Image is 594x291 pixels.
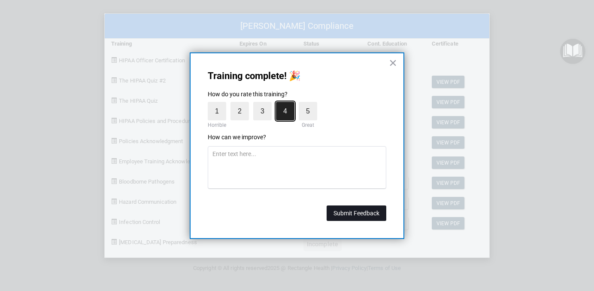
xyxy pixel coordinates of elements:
p: How can we improve? [208,133,386,142]
p: Training complete! 🎉 [208,70,386,82]
label: 1 [208,102,226,120]
button: Close [389,56,397,70]
label: 3 [253,102,272,120]
div: Horrible [206,120,228,130]
button: Submit Feedback [327,205,386,221]
p: How do you rate this training? [208,90,386,99]
div: Great [299,120,317,130]
label: 2 [230,102,249,120]
label: 4 [276,102,294,120]
label: 5 [299,102,317,120]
